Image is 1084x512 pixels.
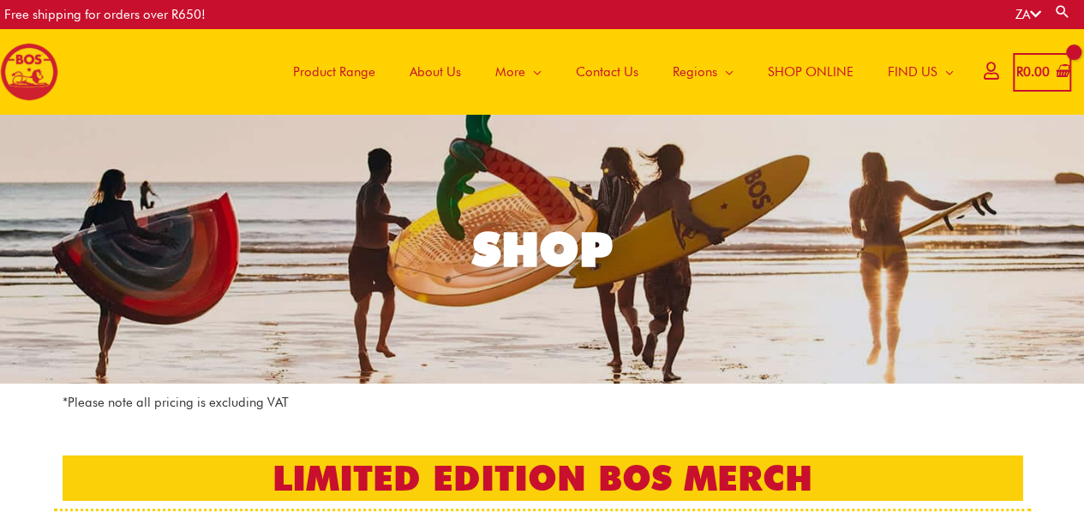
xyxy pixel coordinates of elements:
[472,226,613,273] div: SHOP
[293,46,375,98] span: Product Range
[656,29,751,115] a: Regions
[751,29,871,115] a: SHOP ONLINE
[768,46,853,98] span: SHOP ONLINE
[673,46,717,98] span: Regions
[410,46,461,98] span: About Us
[1016,64,1023,80] span: R
[63,455,1022,500] h2: LIMITED EDITION BOS MERCH
[495,46,525,98] span: More
[1013,53,1071,92] a: View Shopping Cart, empty
[1054,3,1071,20] a: Search button
[263,29,971,115] nav: Site Navigation
[392,29,478,115] a: About Us
[888,46,937,98] span: FIND US
[63,392,1022,414] p: *Please note all pricing is excluding VAT
[576,46,638,98] span: Contact Us
[478,29,559,115] a: More
[1015,7,1041,22] a: ZA
[559,29,656,115] a: Contact Us
[276,29,392,115] a: Product Range
[1016,64,1050,80] bdi: 0.00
